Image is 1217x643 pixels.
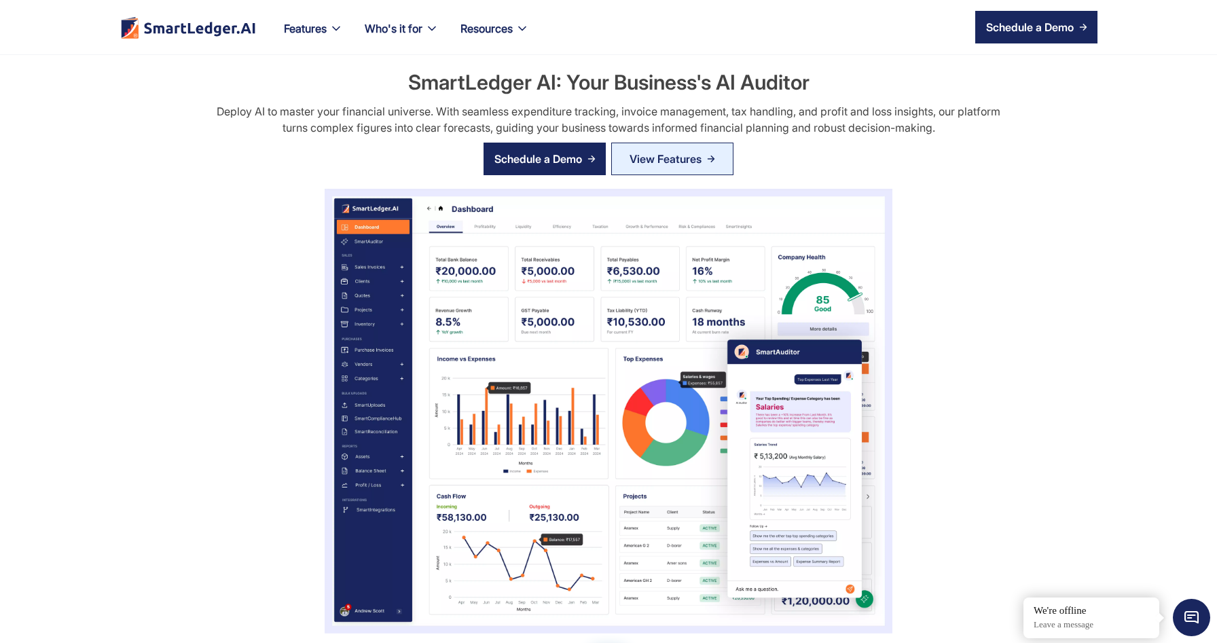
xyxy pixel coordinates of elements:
div: Who's it for [354,19,450,54]
div: View Features [630,148,702,170]
a: Schedule a Demo [975,11,1097,43]
div: Who's it for [365,19,422,38]
div: Resources [460,19,513,38]
div: We're offline [1034,604,1149,618]
div: Deploy AI to master your financial universe. With seamless expenditure tracking, invoice manageme... [206,103,1010,136]
h2: SmartLedger AI: Your Business's AI Auditor [408,68,810,96]
div: Features [284,19,327,38]
img: arrow right icon [587,155,596,163]
span: Chat Widget [1173,599,1210,636]
p: Leave a message [1034,619,1149,631]
a: Schedule a Demo [484,143,606,175]
img: footer logo [120,16,257,39]
img: arrow right icon [1079,23,1087,31]
div: Schedule a Demo [494,151,582,167]
div: Features [273,19,354,54]
a: home [120,16,257,39]
div: Resources [450,19,540,54]
img: Arrow Right Blue [707,155,715,163]
a: View Features [611,143,733,175]
div: Schedule a Demo [986,19,1074,35]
